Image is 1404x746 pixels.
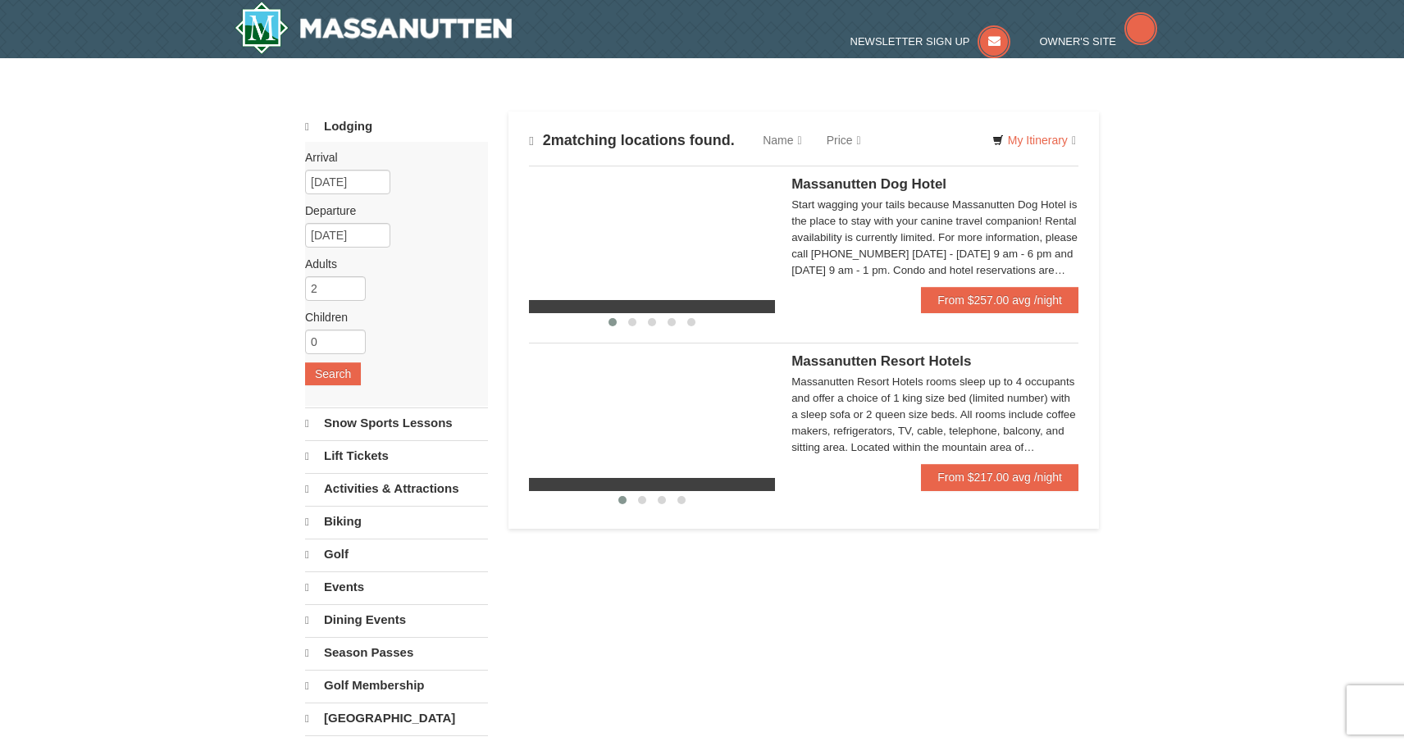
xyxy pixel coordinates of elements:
a: Snow Sports Lessons [305,407,488,439]
label: Departure [305,202,476,219]
a: [GEOGRAPHIC_DATA] [305,703,488,734]
a: From $257.00 avg /night [921,287,1078,313]
a: Dining Events [305,604,488,635]
a: Massanutten Resort [235,2,512,54]
label: Children [305,309,476,325]
div: Massanutten Resort Hotels rooms sleep up to 4 occupants and offer a choice of 1 king size bed (li... [791,374,1078,456]
a: Golf Membership [305,670,488,701]
a: Name [750,124,814,157]
a: Season Passes [305,637,488,668]
label: Adults [305,256,476,272]
a: Lift Tickets [305,440,488,471]
span: Owner's Site [1040,35,1117,48]
span: Massanutten Dog Hotel [791,176,946,192]
a: Price [814,124,873,157]
a: Activities & Attractions [305,473,488,504]
button: Search [305,362,361,385]
a: Owner's Site [1040,35,1158,48]
img: Massanutten Resort Logo [235,2,512,54]
a: Newsletter Sign Up [850,35,1011,48]
a: My Itinerary [982,128,1087,152]
a: Golf [305,539,488,570]
a: Lodging [305,111,488,142]
span: Massanutten Resort Hotels [791,353,971,369]
a: Events [305,571,488,603]
a: From $217.00 avg /night [921,464,1078,490]
a: Biking [305,506,488,537]
label: Arrival [305,149,476,166]
span: Newsletter Sign Up [850,35,970,48]
div: Start wagging your tails because Massanutten Dog Hotel is the place to stay with your canine trav... [791,197,1078,279]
